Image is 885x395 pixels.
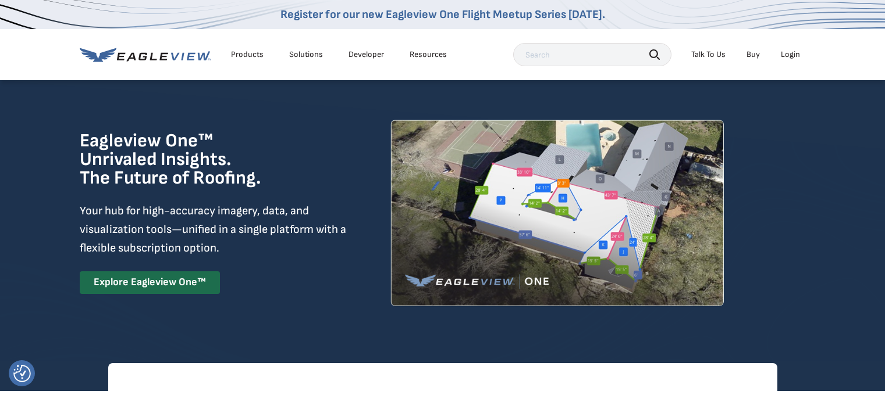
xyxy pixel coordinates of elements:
div: Products [231,49,264,60]
p: Your hub for high-accuracy imagery, data, and visualization tools—unified in a single platform wi... [80,202,349,257]
h1: Eagleview One™ Unrivaled Insights. The Future of Roofing. [80,132,320,188]
a: Developer [349,49,384,60]
div: Resources [410,49,447,60]
a: Register for our new Eagleview One Flight Meetup Series [DATE]. [280,8,605,21]
div: Login [781,49,800,60]
div: Talk To Us [691,49,726,60]
input: Search [513,43,671,66]
img: Revisit consent button [13,365,31,382]
a: Buy [747,49,760,60]
div: Solutions [289,49,323,60]
button: Consent Preferences [13,365,31,382]
a: Explore Eagleview One™ [80,271,220,294]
